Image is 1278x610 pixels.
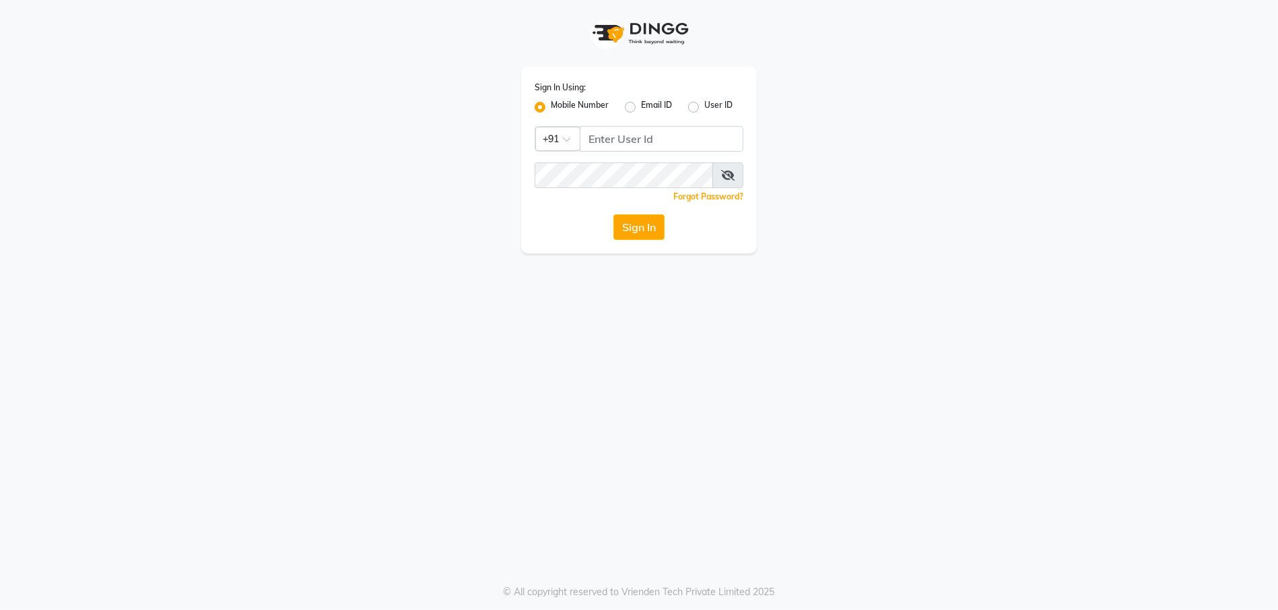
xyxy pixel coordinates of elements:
input: Username [580,126,743,152]
label: Mobile Number [551,99,609,115]
input: Username [535,162,713,188]
img: logo1.svg [585,13,693,53]
button: Sign In [613,214,665,240]
label: User ID [704,99,733,115]
label: Sign In Using: [535,82,586,94]
label: Email ID [641,99,672,115]
a: Forgot Password? [673,191,743,202]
